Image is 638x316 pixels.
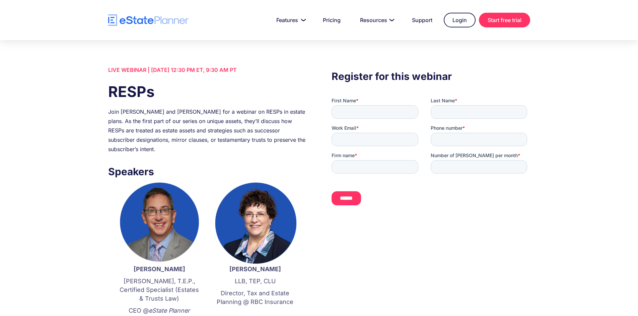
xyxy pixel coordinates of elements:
div: LIVE WEBINAR | [DATE] 12:30 PM ET, 9:30 AM PT [108,65,306,75]
h1: RESPs [108,81,306,102]
a: Pricing [315,13,349,27]
strong: [PERSON_NAME] [229,266,281,273]
a: Resources [352,13,401,27]
a: Start free trial [479,13,530,27]
p: Director, Tax and Estate Planning @ RBC Insurance [214,289,296,306]
em: eState Planner [149,307,190,314]
h3: Speakers [108,164,306,179]
p: [PERSON_NAME], T.E.P., Certified Specialist (Estates & Trusts Law) [118,277,201,303]
a: Features [268,13,311,27]
a: Support [404,13,440,27]
a: home [108,14,189,26]
a: Login [444,13,476,27]
iframe: Form 0 [332,97,530,217]
div: Join [PERSON_NAME] and [PERSON_NAME] for a webinar on RESPs in estate plans. As the first part of... [108,107,306,154]
strong: [PERSON_NAME] [134,266,185,273]
p: CEO @ [118,306,201,315]
h3: Register for this webinar [332,69,530,84]
p: LLB, TEP, CLU [214,277,296,286]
